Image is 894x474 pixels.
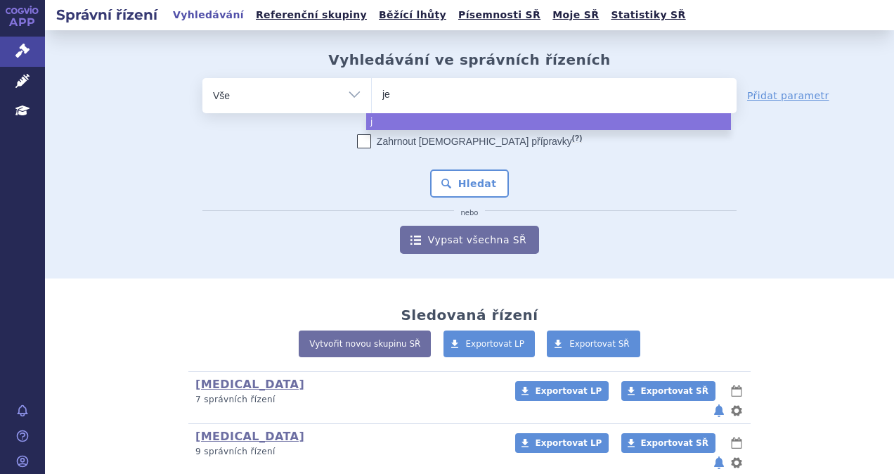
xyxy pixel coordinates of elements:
[730,402,744,419] button: nastavení
[712,454,726,471] button: notifikace
[572,134,582,143] abbr: (?)
[535,386,602,396] span: Exportovat LP
[515,433,609,453] a: Exportovat LP
[621,433,715,453] a: Exportovat SŘ
[366,113,731,130] li: j
[454,209,486,217] i: nebo
[45,5,169,25] h2: Správní řízení
[195,378,304,391] a: [MEDICAL_DATA]
[535,438,602,448] span: Exportovat LP
[607,6,689,25] a: Statistiky SŘ
[430,169,510,198] button: Hledat
[299,331,431,357] a: Vytvořit novou skupinu SŘ
[621,381,715,401] a: Exportovat SŘ
[195,394,497,406] p: 7 správních řízení
[712,402,726,419] button: notifikace
[252,6,371,25] a: Referenční skupiny
[169,6,248,25] a: Vyhledávání
[328,51,611,68] h2: Vyhledávání ve správních řízeních
[730,454,744,471] button: nastavení
[730,435,744,451] button: lhůty
[195,430,304,443] a: [MEDICAL_DATA]
[357,134,582,148] label: Zahrnout [DEMOGRAPHIC_DATA] přípravky
[548,6,603,25] a: Moje SŘ
[400,226,539,254] a: Vypsat všechna SŘ
[641,386,708,396] span: Exportovat SŘ
[466,339,525,349] span: Exportovat LP
[515,381,609,401] a: Exportovat LP
[195,446,497,458] p: 9 správních řízení
[747,89,829,103] a: Přidat parametr
[730,383,744,399] button: lhůty
[547,331,640,357] a: Exportovat SŘ
[401,307,538,324] h2: Sledovaná řízení
[569,339,630,349] span: Exportovat SŘ
[375,6,451,25] a: Běžící lhůty
[454,6,545,25] a: Písemnosti SŘ
[641,438,708,448] span: Exportovat SŘ
[443,331,536,357] a: Exportovat LP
